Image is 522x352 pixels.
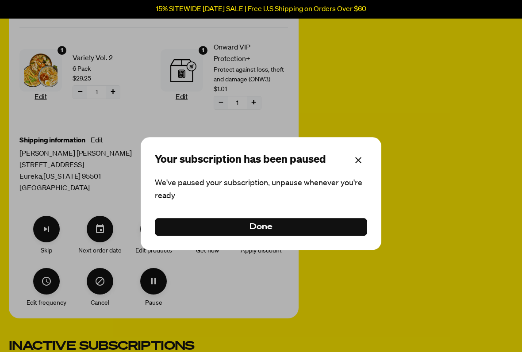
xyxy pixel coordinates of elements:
div: Make changes for subscription [19,216,288,308]
p: 15% SITEWIDE [DATE] SALE | Free U.S Shipping on Orders Over $60 [156,5,366,13]
text: Your subscription has been paused [155,154,326,165]
span: Done [249,222,273,232]
text: We've paused your subscription, unpause whenever you're ready [155,177,367,203]
button: Done [155,218,367,236]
